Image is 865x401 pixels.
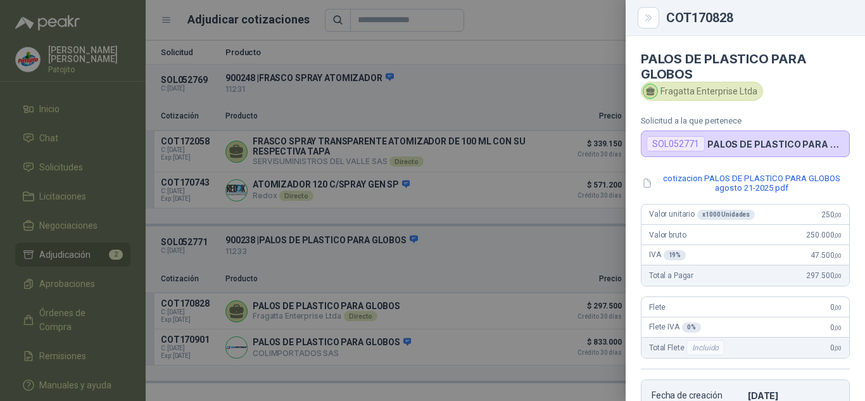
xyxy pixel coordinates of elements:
[641,172,850,194] button: cotizacion PALOS DE PLASTICO PARA GLOBOS agosto 21-2025.pdf
[806,231,842,239] span: 250.000
[666,11,850,24] div: COT170828
[649,322,701,333] span: Flete IVA
[686,340,724,355] div: Incluido
[649,303,666,312] span: Flete
[641,82,763,101] div: Fragatta Enterprise Ltda
[834,212,842,219] span: ,00
[834,304,842,311] span: ,00
[748,390,839,401] p: [DATE]
[647,136,705,151] div: SOL052771
[834,345,842,352] span: ,00
[652,390,743,401] p: Fecha de creación
[834,324,842,331] span: ,00
[641,116,850,125] p: Solicitud a la que pertenece
[641,10,656,25] button: Close
[649,271,693,280] span: Total a Pagar
[834,272,842,279] span: ,00
[649,340,727,355] span: Total Flete
[707,139,844,150] p: PALOS DE PLASTICO PARA GLOBOS
[830,303,842,312] span: 0
[649,210,755,220] span: Valor unitario
[830,343,842,352] span: 0
[830,323,842,332] span: 0
[649,250,686,260] span: IVA
[834,252,842,259] span: ,00
[682,322,701,333] div: 0 %
[641,51,850,82] h4: PALOS DE PLASTICO PARA GLOBOS
[811,251,842,260] span: 47.500
[806,271,842,280] span: 297.500
[664,250,686,260] div: 19 %
[649,231,686,239] span: Valor bruto
[821,210,842,219] span: 250
[697,210,755,220] div: x 1000 Unidades
[834,232,842,239] span: ,00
